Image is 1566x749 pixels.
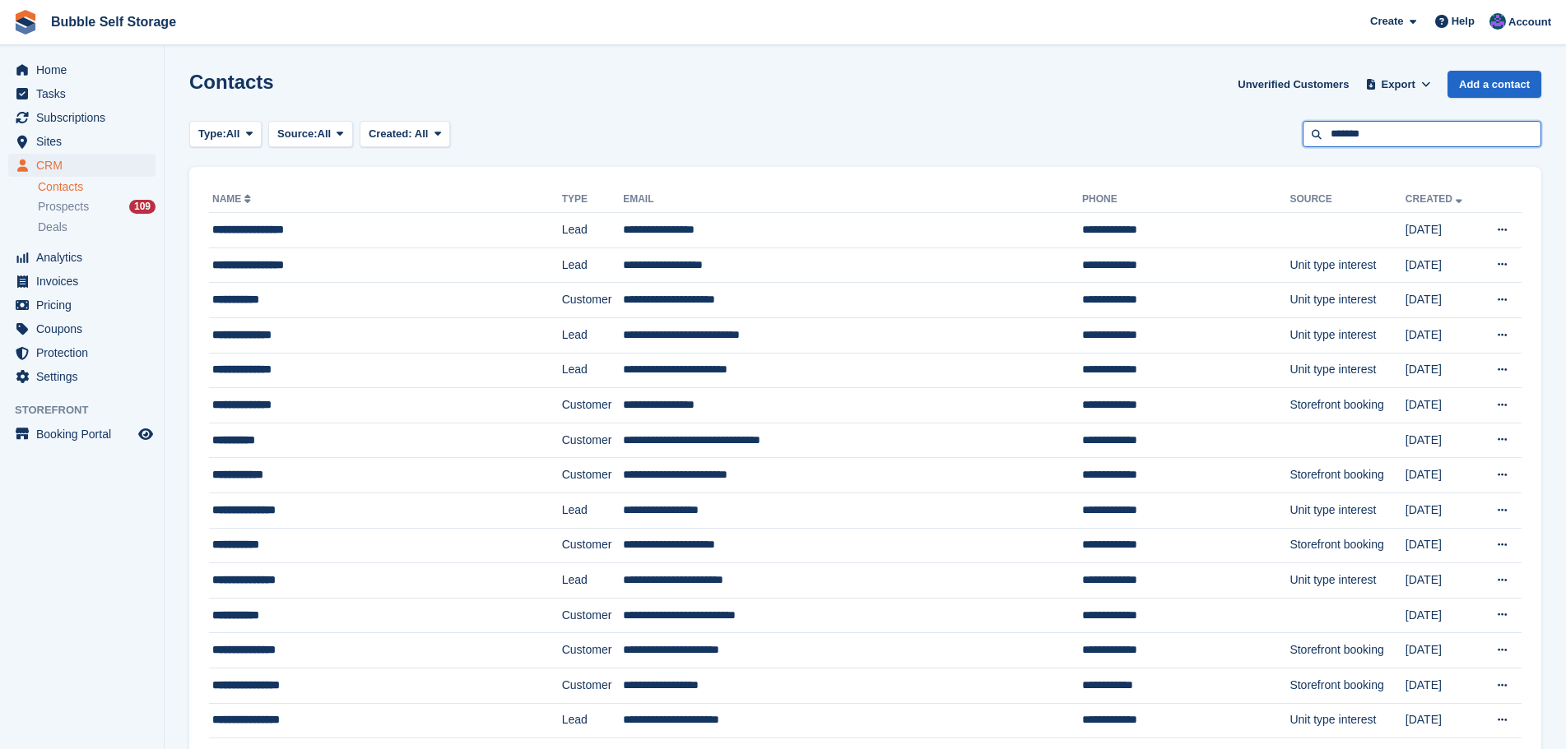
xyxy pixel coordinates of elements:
[38,198,156,215] a: Prospects 109
[36,246,135,269] span: Analytics
[36,82,135,105] span: Tasks
[8,341,156,364] a: menu
[38,199,89,215] span: Prospects
[1370,13,1403,30] span: Create
[277,126,317,142] span: Source:
[36,154,135,177] span: CRM
[1406,528,1480,563] td: [DATE]
[8,294,156,317] a: menu
[562,598,623,633] td: Customer
[415,127,429,140] span: All
[36,270,135,293] span: Invoices
[8,82,156,105] a: menu
[1290,492,1405,528] td: Unit type interest
[1406,492,1480,528] td: [DATE]
[8,423,156,446] a: menu
[1082,187,1290,213] th: Phone
[1290,187,1405,213] th: Source
[1290,703,1405,738] td: Unit type interest
[562,317,623,353] td: Lead
[1406,388,1480,423] td: [DATE]
[1406,193,1466,205] a: Created
[360,121,450,148] button: Created: All
[189,71,274,93] h1: Contacts
[562,703,623,738] td: Lead
[189,121,262,148] button: Type: All
[36,130,135,153] span: Sites
[1290,353,1405,388] td: Unit type interest
[1406,563,1480,599] td: [DATE]
[8,58,156,81] a: menu
[1406,458,1480,493] td: [DATE]
[1290,633,1405,668] td: Storefront booking
[36,58,135,81] span: Home
[1290,563,1405,599] td: Unit type interest
[8,246,156,269] a: menu
[1406,423,1480,458] td: [DATE]
[1406,353,1480,388] td: [DATE]
[36,294,135,317] span: Pricing
[198,126,226,142] span: Type:
[8,130,156,153] a: menu
[36,106,135,129] span: Subscriptions
[562,668,623,703] td: Customer
[212,193,254,205] a: Name
[562,458,623,493] td: Customer
[1290,283,1405,318] td: Unit type interest
[1290,528,1405,563] td: Storefront booking
[562,423,623,458] td: Customer
[1406,633,1480,668] td: [DATE]
[13,10,38,35] img: stora-icon-8386f47178a22dfd0bd8f6a31ec36ba5ce8667c1dd55bd0f319d3a0aa187defe.svg
[1406,213,1480,248] td: [DATE]
[562,187,623,213] th: Type
[38,219,156,236] a: Deals
[562,283,623,318] td: Customer
[36,341,135,364] span: Protection
[38,179,156,195] a: Contacts
[1362,71,1434,98] button: Export
[1406,247,1480,283] td: [DATE]
[1406,283,1480,318] td: [DATE]
[318,126,332,142] span: All
[1508,14,1551,30] span: Account
[1290,317,1405,353] td: Unit type interest
[562,492,623,528] td: Lead
[8,106,156,129] a: menu
[623,187,1082,213] th: Email
[44,8,183,35] a: Bubble Self Storage
[1290,458,1405,493] td: Storefront booking
[8,154,156,177] a: menu
[562,353,623,388] td: Lead
[562,388,623,423] td: Customer
[1406,703,1480,738] td: [DATE]
[562,528,623,563] td: Customer
[38,220,67,235] span: Deals
[562,563,623,599] td: Lead
[1406,317,1480,353] td: [DATE]
[8,317,156,340] a: menu
[36,423,135,446] span: Booking Portal
[1452,13,1475,30] span: Help
[1231,71,1355,98] a: Unverified Customers
[1406,598,1480,633] td: [DATE]
[8,365,156,388] a: menu
[562,633,623,668] td: Customer
[129,200,156,214] div: 109
[136,424,156,444] a: Preview store
[268,121,353,148] button: Source: All
[1290,668,1405,703] td: Storefront booking
[36,365,135,388] span: Settings
[1290,247,1405,283] td: Unit type interest
[226,126,240,142] span: All
[562,213,623,248] td: Lead
[1406,668,1480,703] td: [DATE]
[562,247,623,283] td: Lead
[1448,71,1541,98] a: Add a contact
[369,127,412,140] span: Created:
[8,270,156,293] a: menu
[1290,388,1405,423] td: Storefront booking
[1489,13,1506,30] img: Stuart Jackson
[36,317,135,340] span: Coupons
[1382,76,1415,93] span: Export
[15,402,164,418] span: Storefront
